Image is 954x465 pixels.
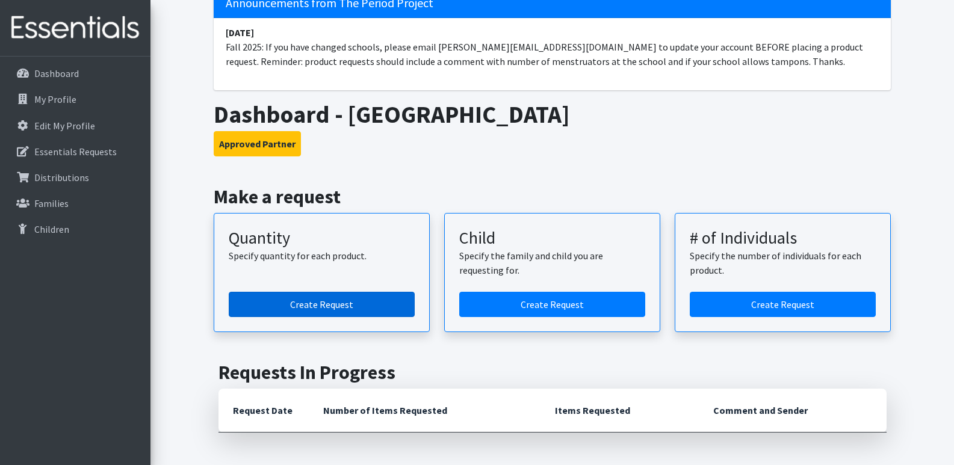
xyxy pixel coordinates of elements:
[34,67,79,79] p: Dashboard
[34,146,117,158] p: Essentials Requests
[699,389,886,433] th: Comment and Sender
[540,389,699,433] th: Items Requested
[218,389,309,433] th: Request Date
[5,165,146,189] a: Distributions
[459,248,645,277] p: Specify the family and child you are requesting for.
[34,93,76,105] p: My Profile
[5,8,146,48] img: HumanEssentials
[5,217,146,241] a: Children
[690,248,876,277] p: Specify the number of individuals for each product.
[229,228,415,248] h3: Quantity
[229,292,415,317] a: Create a request by quantity
[34,223,69,235] p: Children
[5,87,146,111] a: My Profile
[5,140,146,164] a: Essentials Requests
[5,61,146,85] a: Dashboard
[34,120,95,132] p: Edit My Profile
[459,228,645,248] h3: Child
[229,248,415,263] p: Specify quantity for each product.
[34,197,69,209] p: Families
[690,228,876,248] h3: # of Individuals
[309,389,541,433] th: Number of Items Requested
[5,114,146,138] a: Edit My Profile
[214,18,891,76] li: Fall 2025: If you have changed schools, please email [PERSON_NAME][EMAIL_ADDRESS][DOMAIN_NAME] to...
[690,292,876,317] a: Create a request by number of individuals
[459,292,645,317] a: Create a request for a child or family
[214,185,891,208] h2: Make a request
[218,361,887,384] h2: Requests In Progress
[5,191,146,215] a: Families
[226,26,254,38] strong: [DATE]
[214,131,301,156] button: Approved Partner
[34,171,89,183] p: Distributions
[214,100,891,129] h1: Dashboard - [GEOGRAPHIC_DATA]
